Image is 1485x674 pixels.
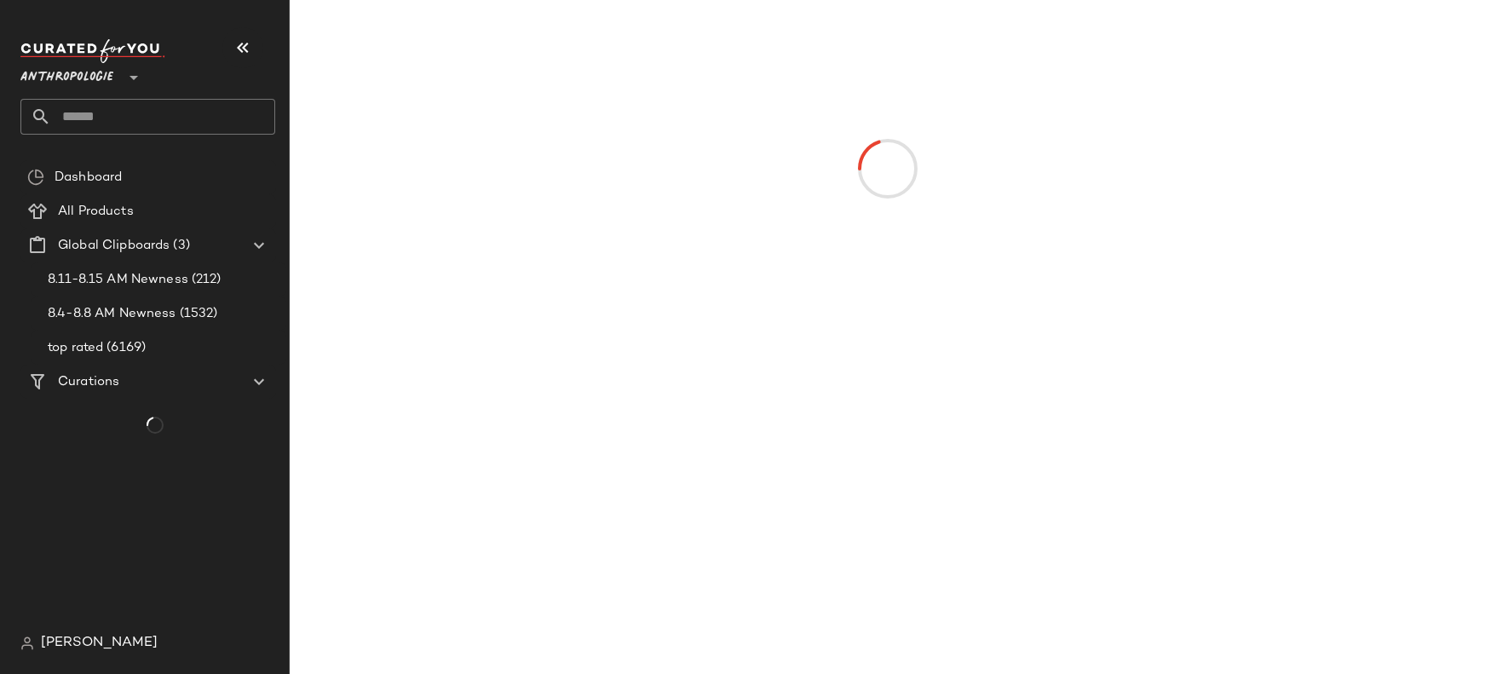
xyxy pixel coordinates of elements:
[20,58,113,89] span: Anthropologie
[48,304,176,324] span: 8.4-8.8 AM Newness
[55,168,122,187] span: Dashboard
[58,372,119,392] span: Curations
[58,202,134,222] span: All Products
[48,270,188,290] span: 8.11-8.15 AM Newness
[58,236,170,256] span: Global Clipboards
[188,270,222,290] span: (212)
[176,304,218,324] span: (1532)
[41,633,158,654] span: [PERSON_NAME]
[103,338,146,358] span: (6169)
[170,236,189,256] span: (3)
[20,39,165,63] img: cfy_white_logo.C9jOOHJF.svg
[27,169,44,186] img: svg%3e
[48,338,103,358] span: top rated
[20,637,34,650] img: svg%3e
